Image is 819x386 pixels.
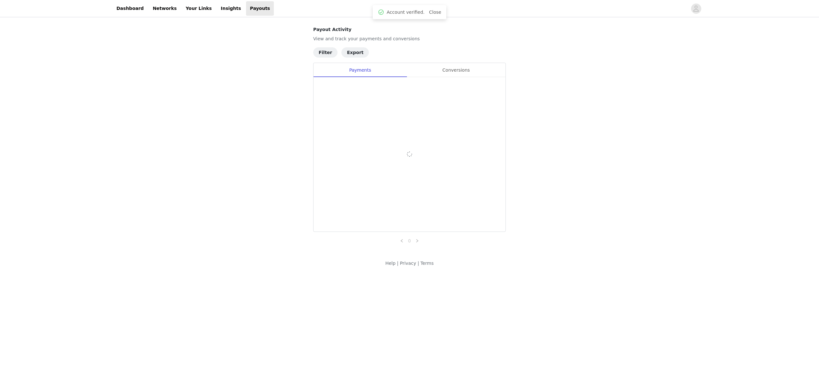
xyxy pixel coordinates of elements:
span: | [397,261,399,266]
button: Filter [313,47,338,58]
a: Privacy [400,261,416,266]
span: Account verified. [387,9,425,16]
a: Terms [420,261,433,266]
i: icon: right [415,239,419,243]
a: Payouts [246,1,274,16]
h4: Payout Activity [313,26,506,33]
div: avatar [693,4,699,14]
a: Dashboard [113,1,147,16]
a: Insights [217,1,245,16]
li: 0 [406,237,413,245]
div: Payments [314,63,407,77]
div: Conversions [407,63,505,77]
li: Previous Page [398,237,406,245]
p: View and track your payments and conversions [313,35,506,42]
li: Next Page [413,237,421,245]
a: Close [429,10,441,15]
i: icon: left [400,239,404,243]
a: Your Links [182,1,216,16]
button: Export [341,47,369,58]
a: 0 [406,237,413,244]
a: Help [385,261,395,266]
span: | [417,261,419,266]
a: Networks [149,1,180,16]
